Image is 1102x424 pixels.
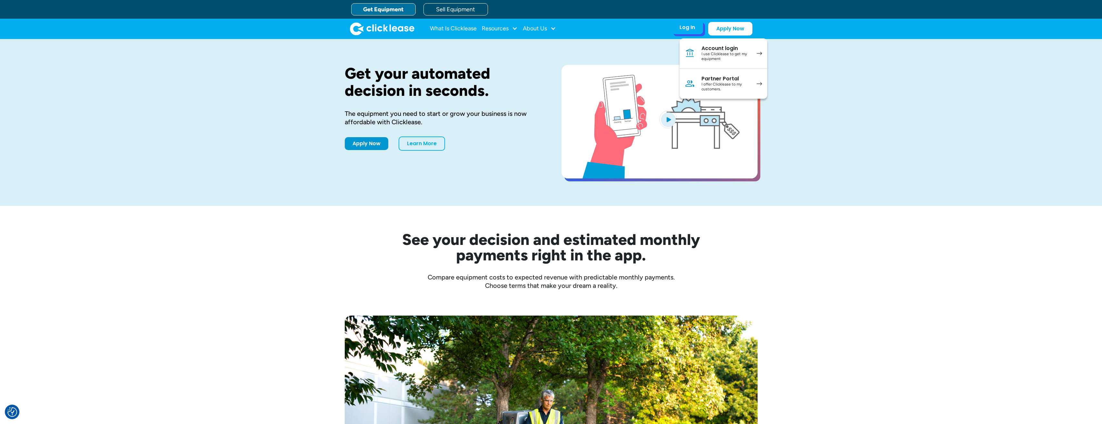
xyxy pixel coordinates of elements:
[757,52,762,55] img: arrow
[345,65,541,99] h1: Get your automated decision in seconds.
[701,82,750,92] div: I offer Clicklease to my customers.
[757,82,762,86] img: arrow
[685,78,695,89] img: Person icon
[523,22,556,35] div: About Us
[351,3,416,15] a: Get Equipment
[399,136,445,151] a: Learn More
[345,109,541,126] div: The equipment you need to start or grow your business is now affordable with Clicklease.
[660,110,677,128] img: Blue play button logo on a light blue circular background
[680,24,695,31] div: Log In
[371,232,732,263] h2: See your decision and estimated monthly payments right in the app.
[7,407,17,417] img: Revisit consent button
[701,52,750,62] div: I use Clicklease to get my equipment
[561,65,758,178] a: open lightbox
[430,22,477,35] a: What Is Clicklease
[482,22,518,35] div: Resources
[345,273,758,290] div: Compare equipment costs to expected revenue with predictable monthly payments. Choose terms that ...
[350,22,414,35] a: home
[680,69,767,99] a: Partner PortalI offer Clicklease to my customers.
[701,45,750,52] div: Account login
[423,3,488,15] a: Sell Equipment
[685,48,695,58] img: Bank icon
[350,22,414,35] img: Clicklease logo
[708,22,752,35] a: Apply Now
[7,407,17,417] button: Consent Preferences
[680,38,767,99] nav: Log In
[680,38,767,69] a: Account loginI use Clicklease to get my equipment
[345,137,388,150] a: Apply Now
[701,76,750,82] div: Partner Portal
